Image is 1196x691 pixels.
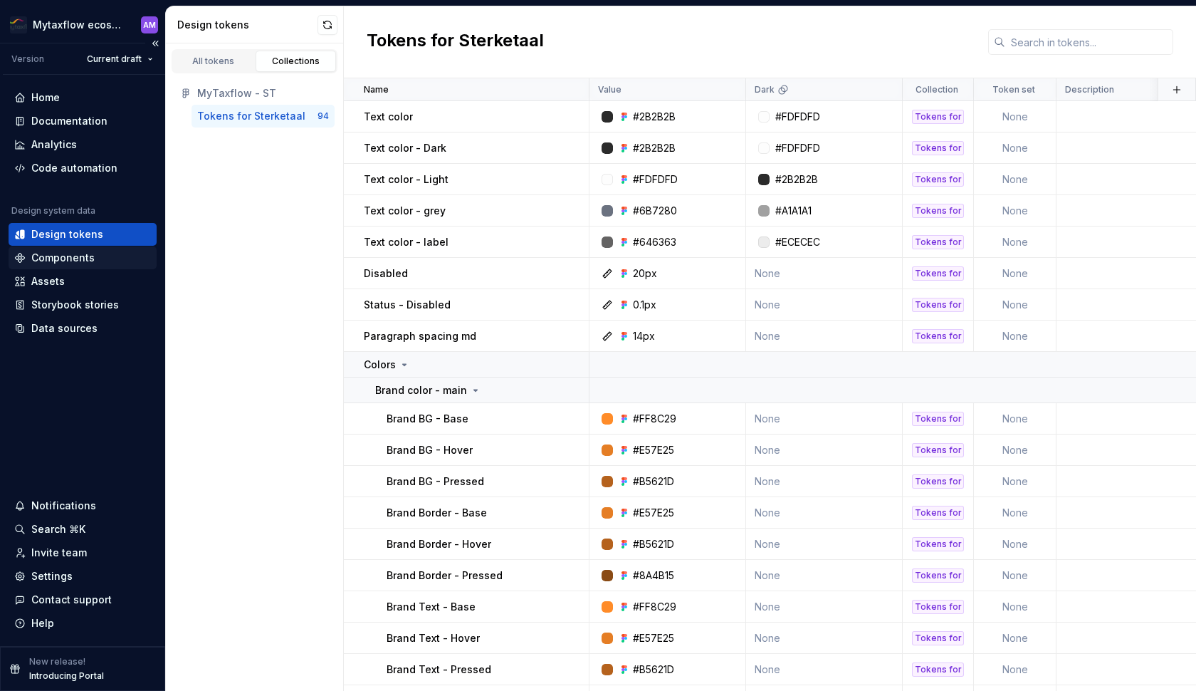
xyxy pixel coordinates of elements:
[633,537,674,551] div: #B5621D
[974,497,1056,529] td: None
[387,631,480,645] p: Brand Text - Hover
[633,298,656,312] div: 0.1px
[261,56,332,67] div: Collections
[387,663,491,677] p: Brand Text - Pressed
[31,499,96,513] div: Notifications
[633,443,674,457] div: #E57E25
[633,266,657,281] div: 20px
[364,204,446,218] p: Text color - grey
[633,663,674,677] div: #B5621D
[912,235,964,249] div: Tokens for Sterketaal
[375,383,467,398] p: Brand color - main
[974,435,1056,466] td: None
[387,537,491,551] p: Brand Border - Hover
[192,105,335,128] button: Tokens for Sterketaal94
[9,110,157,133] a: Documentation
[912,172,964,187] div: Tokens for Sterketaal
[143,19,156,31] div: AM
[912,568,964,583] div: Tokens for Sterketaal
[364,298,451,312] p: Status - Disabled
[912,600,964,614] div: Tokens for Sterketaal
[912,329,964,343] div: Tokens for Sterketaal
[29,670,104,682] p: Introducing Portal
[364,141,446,155] p: Text color - Dark
[746,529,903,560] td: None
[9,246,157,269] a: Components
[9,541,157,564] a: Invite team
[746,403,903,435] td: None
[364,358,396,372] p: Colors
[633,110,676,124] div: #2B2B2B
[87,53,142,65] span: Current draft
[974,258,1056,289] td: None
[31,593,112,607] div: Contact support
[974,289,1056,321] td: None
[746,289,903,321] td: None
[974,560,1056,591] td: None
[31,616,54,630] div: Help
[1005,29,1173,55] input: Search in tokens...
[974,403,1056,435] td: None
[31,90,60,105] div: Home
[10,16,27,33] img: 2b570930-f1d9-4b40-aa54-872073a29139.png
[912,506,964,520] div: Tokens for Sterketaal
[974,623,1056,654] td: None
[633,600,676,614] div: #FF8C29
[9,317,157,340] a: Data sources
[9,293,157,316] a: Storybook stories
[197,109,305,123] div: Tokens for Sterketaal
[31,227,103,241] div: Design tokens
[746,466,903,497] td: None
[746,623,903,654] td: None
[974,101,1056,133] td: None
[31,137,77,152] div: Analytics
[9,612,157,635] button: Help
[318,110,329,122] div: 94
[29,656,85,667] p: New release!
[9,86,157,109] a: Home
[912,266,964,281] div: Tokens for Sterketaal
[80,49,159,69] button: Current draft
[197,86,329,100] div: MyTaxflow - ST
[974,227,1056,258] td: None
[775,110,820,124] div: #FDFDFD
[31,251,95,265] div: Components
[746,497,903,529] td: None
[9,223,157,246] a: Design tokens
[9,157,157,180] a: Code automation
[31,569,73,583] div: Settings
[364,172,448,187] p: Text color - Light
[974,321,1056,352] td: None
[9,588,157,611] button: Contact support
[633,568,674,583] div: #8A4B15
[633,172,678,187] div: #FDFDFD
[633,329,655,343] div: 14px
[31,522,85,536] div: Search ⌘K
[746,560,903,591] td: None
[912,631,964,645] div: Tokens for Sterketaal
[912,443,964,457] div: Tokens for Sterketaal
[177,18,318,32] div: Design tokens
[912,663,964,677] div: Tokens for Sterketaal
[775,172,818,187] div: #2B2B2B
[912,141,964,155] div: Tokens for Sterketaal
[9,133,157,156] a: Analytics
[775,235,820,249] div: #ECECEC
[364,266,408,281] p: Disabled
[974,654,1056,685] td: None
[364,84,389,95] p: Name
[387,412,468,426] p: Brand BG - Base
[746,435,903,466] td: None
[974,466,1056,497] td: None
[992,84,1035,95] p: Token set
[633,235,676,249] div: #646363
[9,518,157,541] button: Search ⌘K
[178,56,249,67] div: All tokens
[775,141,820,155] div: #FDFDFD
[633,474,674,489] div: #B5621D
[387,568,503,583] p: Brand Border - Pressed
[974,529,1056,560] td: None
[33,18,124,32] div: Mytaxflow ecosystem
[746,258,903,289] td: None
[633,631,674,645] div: #E57E25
